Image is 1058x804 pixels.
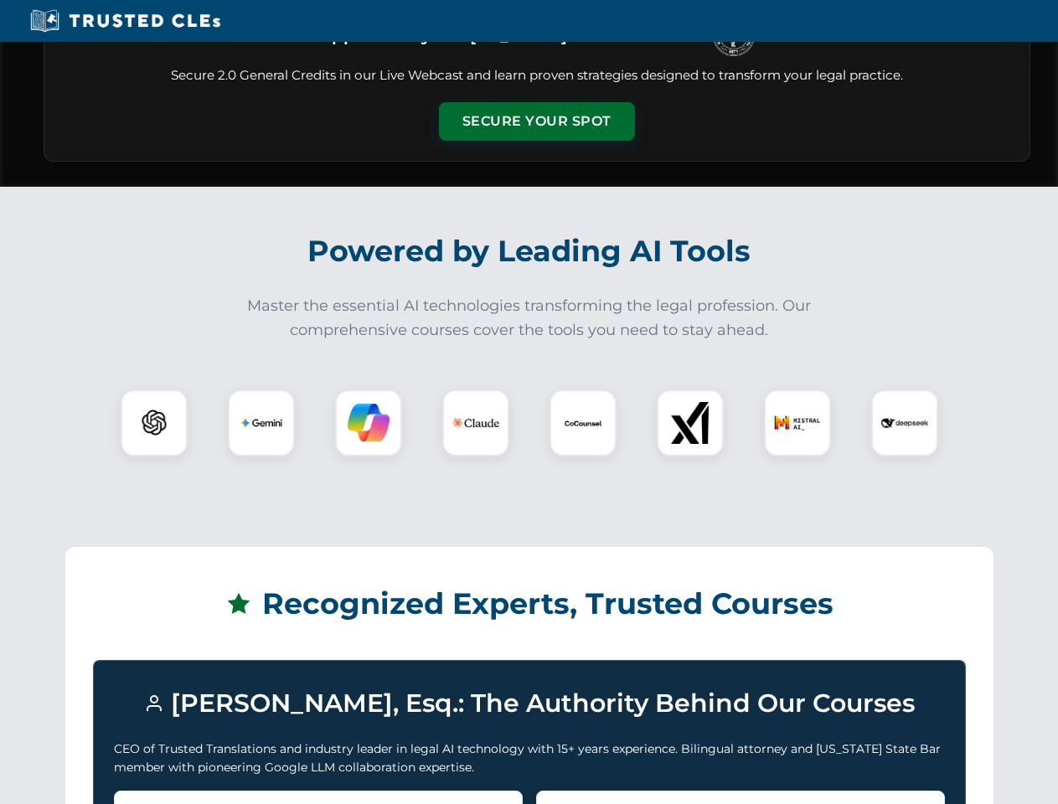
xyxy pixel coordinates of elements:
[25,8,225,33] img: Trusted CLEs
[881,399,928,446] img: DeepSeek Logo
[121,389,188,456] div: ChatGPT
[114,740,945,777] p: CEO of Trusted Translations and industry leader in legal AI technology with 15+ years experience....
[764,389,831,456] div: Mistral AI
[657,389,724,456] div: xAI
[452,399,499,446] img: Claude Logo
[130,399,178,447] img: ChatGPT Logo
[871,389,938,456] div: DeepSeek
[228,389,295,456] div: Gemini
[774,399,821,446] img: Mistral AI Logo
[240,402,282,444] img: Gemini Logo
[439,102,635,141] button: Secure Your Spot
[442,389,509,456] div: Claude
[669,402,711,444] img: xAI Logo
[65,66,1009,85] p: Secure 2.0 General Credits in our Live Webcast and learn proven strategies designed to transform ...
[562,402,604,444] img: CoCounsel Logo
[550,389,617,456] div: CoCounsel
[65,222,993,281] h2: Powered by Leading AI Tools
[114,681,945,726] h3: [PERSON_NAME], Esq.: The Authority Behind Our Courses
[236,294,823,343] p: Master the essential AI technologies transforming the legal profession. Our comprehensive courses...
[335,389,402,456] div: Copilot
[348,402,390,444] img: Copilot Logo
[93,575,966,633] h2: Recognized Experts, Trusted Courses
